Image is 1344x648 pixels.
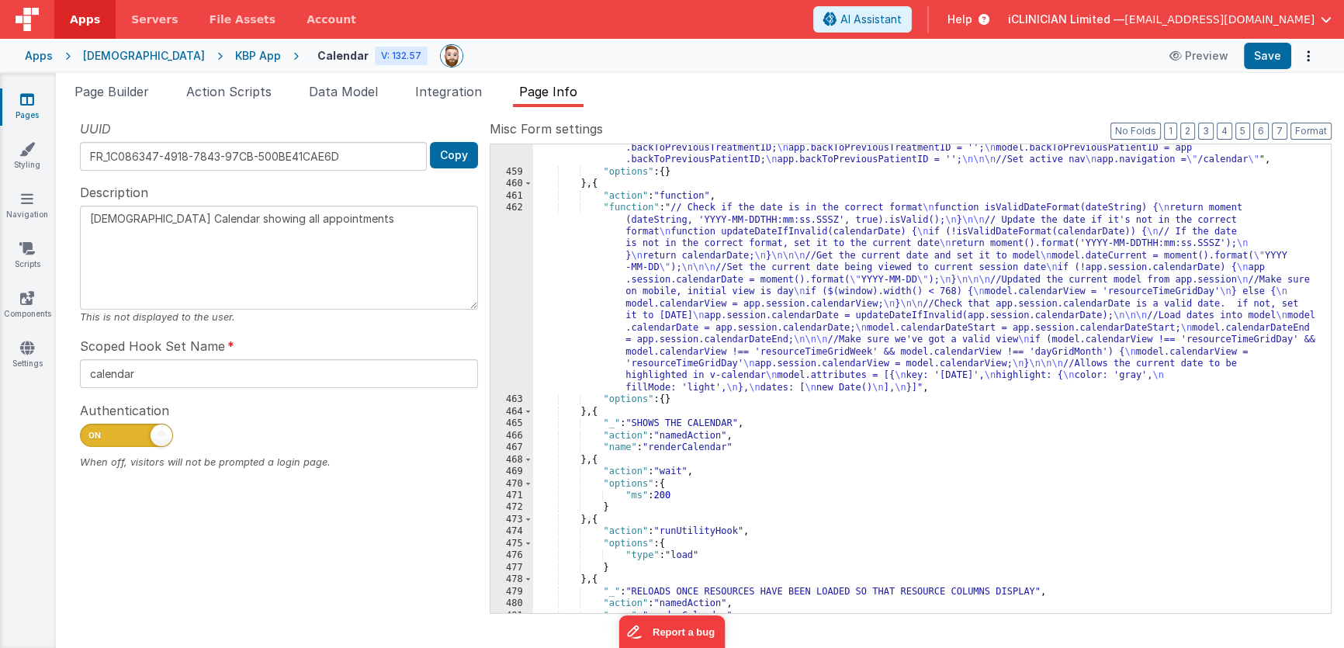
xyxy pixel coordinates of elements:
span: Page Builder [74,84,149,99]
span: Misc Form settings [490,120,603,138]
span: Help [947,12,972,27]
div: 459 [490,166,533,178]
div: 463 [490,393,533,405]
div: 468 [490,454,533,466]
div: 470 [490,478,533,490]
button: 1 [1164,123,1177,140]
div: [DEMOGRAPHIC_DATA] [83,48,205,64]
div: When off, visitors will not be prompted a login page. [80,455,478,470]
div: 481 [490,610,533,622]
span: Page Info [519,84,577,99]
span: [EMAIL_ADDRESS][DOMAIN_NAME] [1124,12,1315,27]
div: 472 [490,501,533,513]
button: 2 [1180,123,1195,140]
span: Action Scripts [186,84,272,99]
div: 476 [490,549,533,561]
div: 477 [490,562,533,573]
button: 3 [1198,123,1214,140]
div: 466 [490,430,533,442]
span: Description [80,183,148,202]
button: 5 [1235,123,1250,140]
div: This is not displayed to the user. [80,310,478,324]
div: 460 [490,178,533,189]
div: 467 [490,442,533,453]
span: iCLINICIAN Limited — [1008,12,1124,27]
span: Servers [131,12,178,27]
div: 478 [490,573,533,585]
div: KBP App [235,48,281,64]
button: AI Assistant [813,6,912,33]
div: Apps [25,48,53,64]
div: 464 [490,406,533,418]
button: Preview [1160,43,1238,68]
button: 6 [1253,123,1269,140]
span: AI Assistant [840,12,902,27]
div: 462 [490,202,533,393]
div: 461 [490,190,533,202]
div: 465 [490,418,533,429]
button: Options [1297,45,1319,67]
h4: Calendar [317,50,369,61]
div: 479 [490,586,533,598]
span: File Assets [210,12,276,27]
div: 469 [490,466,533,477]
button: Save [1244,43,1291,69]
button: Format [1290,123,1332,140]
div: V: 132.57 [375,47,428,65]
span: Authentication [80,401,169,420]
button: iCLINICIAN Limited — [EMAIL_ADDRESS][DOMAIN_NAME] [1008,12,1332,27]
span: Apps [70,12,100,27]
button: 4 [1217,123,1232,140]
span: Data Model [309,84,378,99]
span: Scoped Hook Set Name [80,337,225,355]
div: 475 [490,538,533,549]
div: 471 [490,490,533,501]
span: Integration [415,84,482,99]
div: 474 [490,525,533,537]
img: 338b8ff906eeea576da06f2fc7315c1b [441,45,462,67]
div: 480 [490,598,533,609]
span: UUID [80,120,111,138]
button: No Folds [1110,123,1161,140]
button: Copy [430,142,478,168]
div: 473 [490,514,533,525]
iframe: Marker.io feedback button [619,615,726,648]
button: 7 [1272,123,1287,140]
